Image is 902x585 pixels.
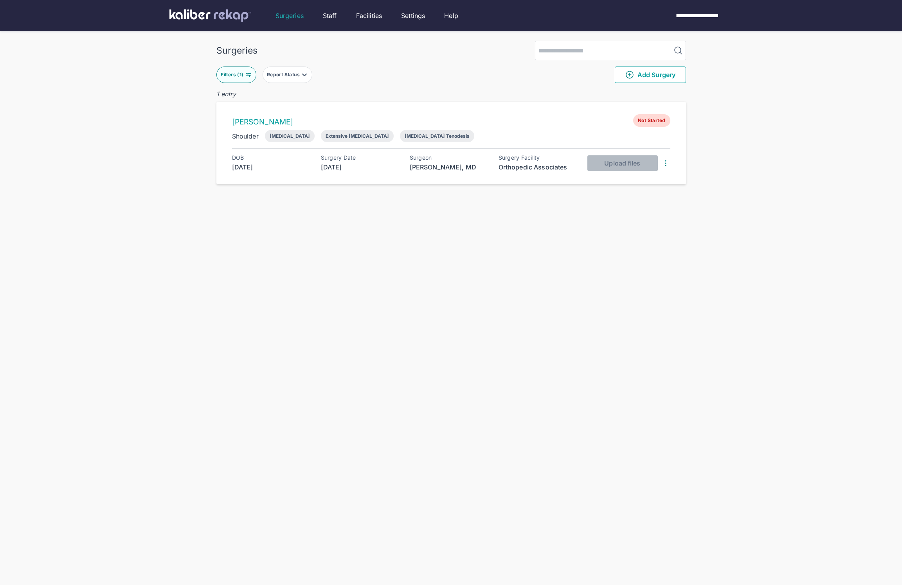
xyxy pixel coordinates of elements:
div: Surgery Facility [499,155,577,161]
div: Surgeon [410,155,488,161]
div: [DATE] [232,162,310,172]
a: [PERSON_NAME] [232,117,293,126]
img: filter-caret-down-grey.b3560631.svg [301,72,308,78]
div: Filters ( 1 ) [221,72,245,78]
button: Filters (1) [216,67,256,83]
div: [PERSON_NAME], MD [410,162,488,172]
button: Add Surgery [615,67,686,83]
button: Report Status [263,67,312,83]
div: [DATE] [321,162,399,172]
img: PlusCircleGreen.5fd88d77.svg [625,70,634,79]
a: Help [444,11,458,20]
div: Extensive [MEDICAL_DATA] [326,133,389,139]
a: Surgeries [275,11,304,20]
div: DOB [232,155,310,161]
a: Settings [401,11,425,20]
span: Add Surgery [625,70,675,79]
img: kaliber labs logo [169,9,251,22]
div: 1 entry [216,89,686,99]
span: Upload files [604,159,640,167]
div: [MEDICAL_DATA] Tenodesis [405,133,470,139]
a: Staff [323,11,337,20]
img: DotsThreeVertical.31cb0eda.svg [661,158,670,168]
div: Report Status [267,72,301,78]
div: Surgery Date [321,155,399,161]
button: Upload files [587,155,658,171]
img: faders-horizontal-teal.edb3eaa8.svg [245,72,252,78]
div: [MEDICAL_DATA] [270,133,310,139]
div: Surgeries [216,45,257,56]
div: Orthopedic Associates [499,162,577,172]
span: Not Started [633,114,670,127]
div: Shoulder [232,131,259,141]
a: Facilities [356,11,382,20]
img: MagnifyingGlass.1dc66aab.svg [673,46,683,55]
